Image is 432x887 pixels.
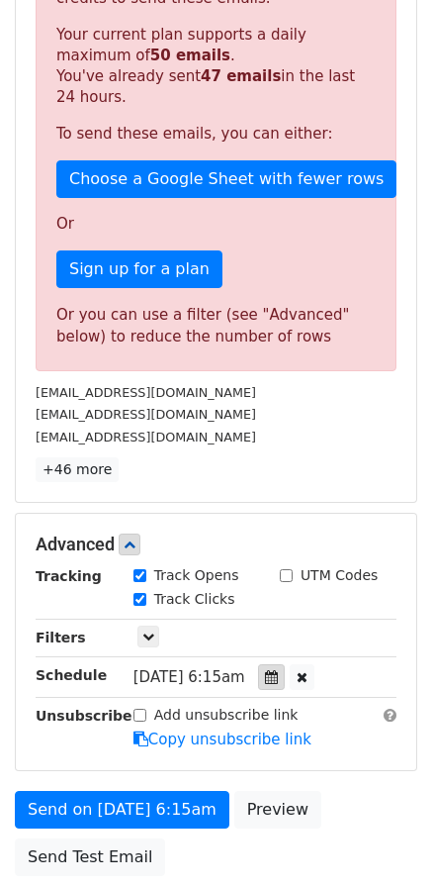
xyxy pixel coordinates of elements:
[36,568,102,584] strong: Tracking
[133,731,311,748] a: Copy unsubscribe link
[201,67,281,85] strong: 47 emails
[36,534,396,555] h5: Advanced
[154,705,299,726] label: Add unsubscribe link
[56,25,376,108] p: Your current plan supports a daily maximum of . You've already sent in the last 24 hours.
[133,668,245,686] span: [DATE] 6:15am
[36,457,119,482] a: +46 more
[150,47,230,64] strong: 50 emails
[154,565,239,586] label: Track Opens
[36,708,132,724] strong: Unsubscribe
[36,430,256,444] small: [EMAIL_ADDRESS][DOMAIN_NAME]
[15,838,165,876] a: Send Test Email
[15,791,229,829] a: Send on [DATE] 6:15am
[333,792,432,887] div: Widget de chat
[36,667,107,683] strong: Schedule
[56,304,376,348] div: Or you can use a filter (see "Advanced" below) to reduce the number of rows
[56,250,222,288] a: Sign up for a plan
[36,630,86,645] strong: Filters
[56,124,376,145] p: To send these emails, you can either:
[56,214,376,235] p: Or
[154,589,235,610] label: Track Clicks
[36,407,256,422] small: [EMAIL_ADDRESS][DOMAIN_NAME]
[333,792,432,887] iframe: Chat Widget
[36,385,256,400] small: [EMAIL_ADDRESS][DOMAIN_NAME]
[234,791,321,829] a: Preview
[56,160,396,198] a: Choose a Google Sheet with fewer rows
[301,565,378,586] label: UTM Codes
